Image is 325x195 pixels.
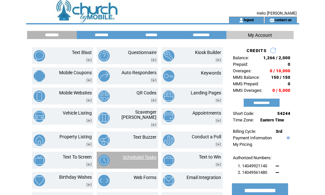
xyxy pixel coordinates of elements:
[192,134,221,139] a: Conduct a Poll
[238,163,267,168] span: 1. 14049921140
[151,58,156,62] img: video.png
[257,11,297,16] span: Hello [PERSON_NAME]
[163,70,174,82] img: keywords.png
[86,143,92,146] img: video.png
[216,163,221,166] img: video.png
[34,134,45,146] img: property-listing.png
[151,78,156,82] img: video.png
[199,154,221,160] a: Text to Win
[151,99,156,102] img: video.png
[191,90,221,95] a: Landing Pages
[233,111,254,116] span: Short Code:
[233,135,272,140] a: Payment Information
[233,62,248,67] span: Prepaid:
[238,170,267,175] span: 2. 14049561480
[98,155,110,166] img: scheduled-tasks.png
[271,75,290,80] span: 150 / 150
[163,134,174,146] img: conduct-a-poll.png
[163,91,174,102] img: landing-pages.png
[86,58,92,62] img: video.png
[233,88,262,93] span: MMS Overages:
[233,118,254,122] span: Time Zone:
[163,111,174,122] img: appointments.png
[98,175,110,186] img: web-forms.png
[63,110,92,116] a: Vehicle Listing
[247,48,267,53] span: CREDITS
[192,110,221,116] a: Appointments
[233,129,256,134] span: Billing Cycle:
[216,99,221,102] img: video.png
[98,70,110,82] img: auto-responders.png
[187,175,221,180] a: Email Integration
[244,18,254,22] a: logout
[128,50,156,55] a: Questionnaire
[288,81,290,86] span: 0
[34,50,45,62] img: text-blast.png
[233,142,252,147] a: My Pricing
[163,155,174,166] img: text-to-win.png
[133,134,156,140] a: Text Buzzer
[34,70,45,82] img: mobile-coupons.png
[137,90,156,95] a: QR Codes
[134,175,156,180] a: Web Forms
[233,155,271,160] span: Authorized Numbers:
[233,75,260,80] span: MMS Balance:
[248,33,272,38] span: My Account
[122,109,156,120] a: Scavenger [PERSON_NAME]
[59,70,92,75] a: Mobile Coupons
[34,91,45,102] img: mobile-websites.png
[59,174,92,180] a: Birthday Wishes
[151,123,156,127] img: video.png
[86,99,92,102] img: video.png
[269,18,274,23] img: contact_us_icon.gif
[98,134,110,146] img: text-buzzer.png
[163,50,174,62] img: kiosk-builder.png
[288,62,290,67] span: 0
[263,55,290,60] span: 1,266 / 2,000
[239,18,244,23] img: account_icon.gif
[98,50,110,62] img: questionnaire.png
[98,91,110,102] img: qr-codes.png
[86,163,92,166] img: video.png
[201,70,221,76] a: Keywords
[163,175,174,186] img: email-integration.png
[233,68,252,73] span: Overages:
[63,154,92,160] a: Text To Screen
[86,119,92,122] img: video.png
[274,18,292,22] a: contact us
[59,90,92,95] a: Mobile Websites
[276,129,282,134] span: 3rd
[260,118,284,122] span: Eastern Time
[270,68,290,73] span: 0 / 10,000
[216,58,221,62] img: video.png
[72,50,92,55] a: Text Blast
[195,50,221,55] a: Kiosk Builder
[98,112,110,124] img: scavenger-hunt.png
[216,119,221,122] img: video.png
[59,134,92,139] a: Property Listing
[285,136,290,139] img: help.gif
[34,155,45,166] img: text-to-screen.png
[86,78,92,82] img: video.png
[272,88,290,93] span: 0 / 5,000
[233,55,249,60] span: Balance:
[233,81,259,86] span: MMS Prepaid:
[34,175,45,186] img: birthday-wishes.png
[277,111,290,116] span: 54244
[216,143,221,146] img: video.png
[34,111,45,122] img: vehicle-listing.png
[122,70,156,75] a: Auto Responders
[86,183,92,187] img: video.png
[123,155,156,160] a: Scheduled Tasks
